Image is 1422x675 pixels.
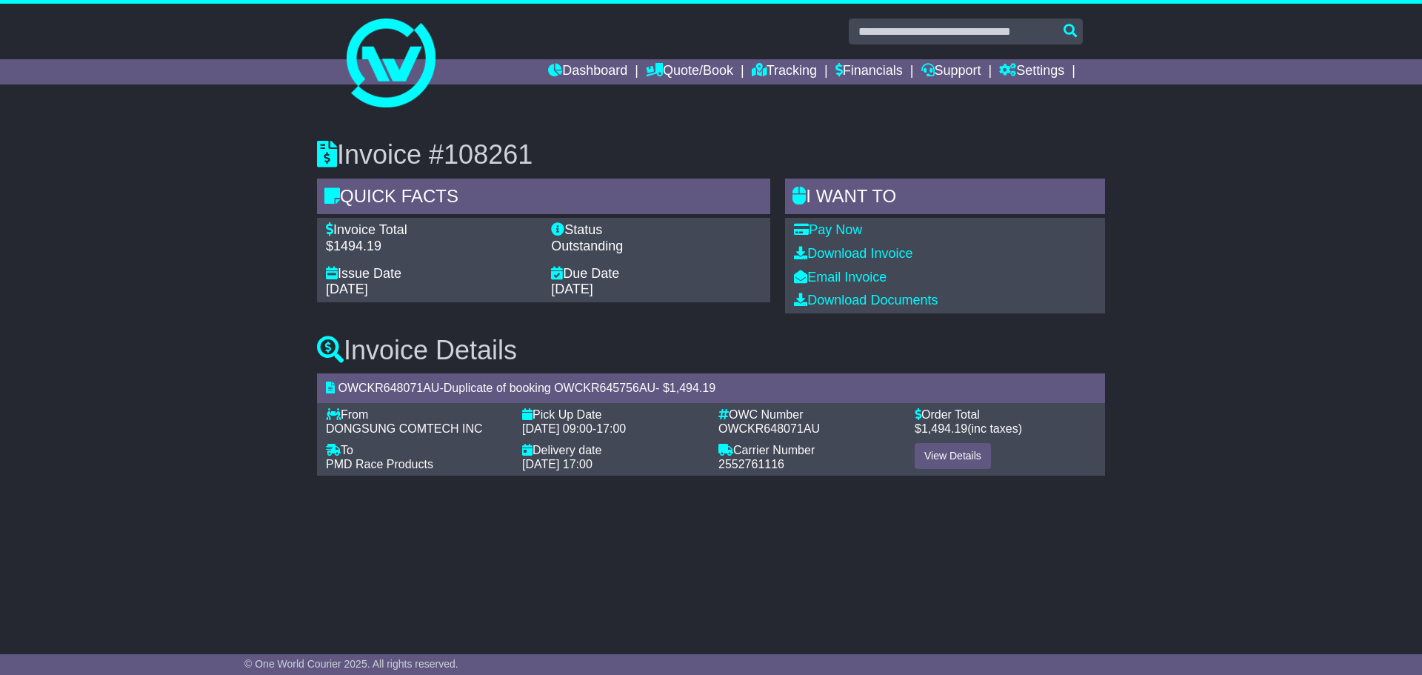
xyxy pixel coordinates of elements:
[326,266,536,282] div: Issue Date
[921,59,981,84] a: Support
[596,422,626,435] span: 17:00
[522,458,592,470] span: [DATE] 17:00
[326,239,536,255] div: $1494.19
[915,443,991,469] a: View Details
[752,59,817,84] a: Tracking
[551,282,761,298] div: [DATE]
[670,382,715,394] span: 1,494.19
[326,282,536,298] div: [DATE]
[551,266,761,282] div: Due Date
[338,382,439,394] span: OWCKR648071AU
[522,443,704,457] div: Delivery date
[317,140,1105,170] h3: Invoice #108261
[522,422,592,435] span: [DATE] 09:00
[522,422,704,436] div: -
[718,408,900,422] div: OWC Number
[718,458,784,470] span: 2552761116
[794,222,862,237] a: Pay Now
[444,382,655,394] span: Duplicate of booking OWCKR645756AU
[317,373,1105,402] div: - - $
[921,422,967,435] span: 1,494.19
[522,408,704,422] div: Pick Up Date
[646,59,733,84] a: Quote/Book
[718,422,820,435] span: OWCKR648071AU
[785,179,1105,219] div: I WANT to
[326,443,507,457] div: To
[718,443,900,457] div: Carrier Number
[326,458,433,470] span: PMD Race Products
[915,422,1096,436] div: $ (inc taxes)
[548,59,627,84] a: Dashboard
[999,59,1064,84] a: Settings
[551,239,761,255] div: Outstanding
[835,59,903,84] a: Financials
[326,408,507,422] div: From
[317,336,1105,365] h3: Invoice Details
[794,293,938,307] a: Download Documents
[326,422,483,435] span: DONGSUNG COMTECH INC
[551,222,761,239] div: Status
[244,658,458,670] span: © One World Courier 2025. All rights reserved.
[915,408,1096,422] div: Order Total
[317,179,770,219] div: Quick Facts
[794,246,912,261] a: Download Invoice
[794,270,887,285] a: Email Invoice
[326,222,536,239] div: Invoice Total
